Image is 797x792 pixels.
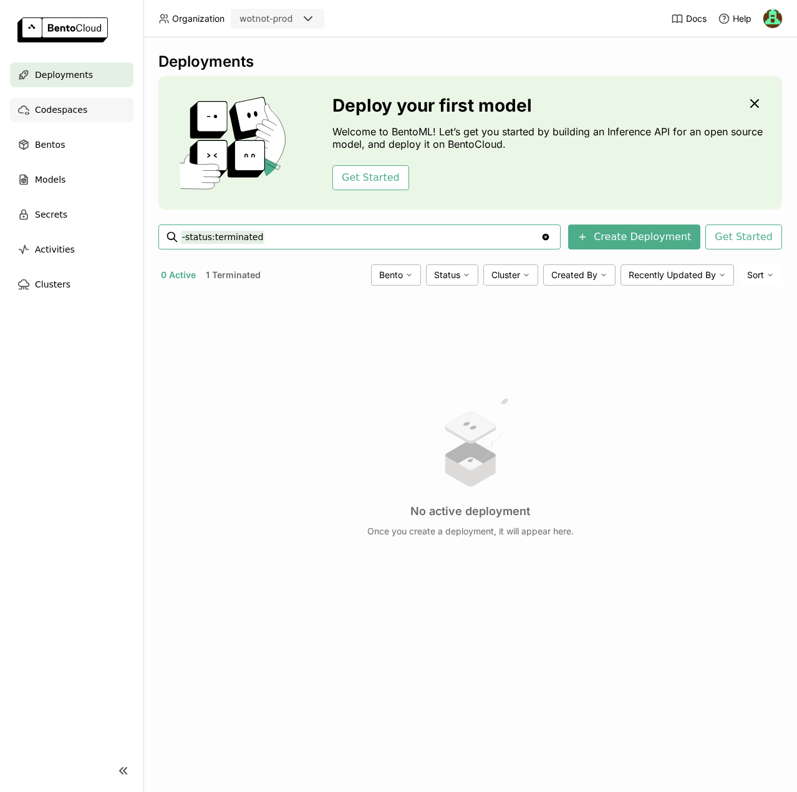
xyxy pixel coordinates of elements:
[426,264,478,286] div: Status
[35,277,70,292] span: Clusters
[541,232,551,242] svg: Clear value
[35,67,93,82] span: Deployments
[367,526,574,537] p: Once you create a deployment, it will appear here.
[621,264,734,286] div: Recently Updated By
[629,269,716,281] span: Recently Updated By
[10,132,133,157] a: Bentos
[294,13,295,26] input: Selected wotnot-prod.
[543,264,616,286] div: Created By
[423,395,517,490] img: no results
[747,269,764,281] span: Sort
[203,267,263,283] button: 1 Terminated
[35,102,87,117] span: Codespaces
[35,172,65,187] span: Models
[10,62,133,87] a: Deployments
[371,264,421,286] div: Bento
[158,52,782,71] div: Deployments
[379,269,403,281] span: Bento
[10,167,133,192] a: Models
[733,13,751,24] span: Help
[718,12,751,25] div: Help
[332,95,772,115] h3: Deploy your first model
[332,125,772,150] p: Welcome to BentoML! Let’s get you started by building an Inference API for an open source model, ...
[410,505,530,518] h3: No active deployment
[483,264,538,286] div: Cluster
[551,269,597,281] span: Created By
[10,202,133,227] a: Secrets
[17,17,108,42] img: logo
[239,12,292,25] div: wotnot-prod
[671,12,707,25] a: Docs
[739,264,782,286] div: Sort
[168,96,302,190] img: cover onboarding
[158,267,198,283] button: 0 Active
[10,97,133,122] a: Codespaces
[10,272,133,297] a: Clusters
[181,227,541,247] input: Search
[686,13,707,24] span: Docs
[491,269,520,281] span: Cluster
[332,165,409,190] button: Get Started
[705,225,782,249] button: Get Started
[763,9,782,28] img: Darshit Bhuva
[172,13,225,24] span: Organization
[35,242,75,257] span: Activities
[35,137,65,152] span: Bentos
[35,207,67,222] span: Secrets
[434,269,460,281] span: Status
[568,225,700,249] button: Create Deployment
[10,237,133,262] a: Activities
